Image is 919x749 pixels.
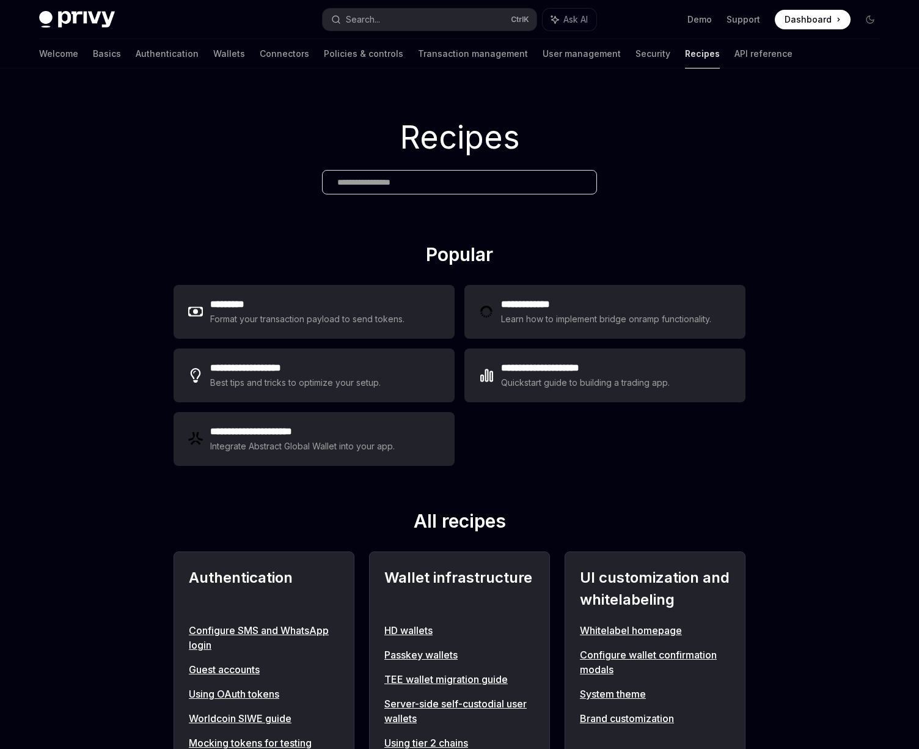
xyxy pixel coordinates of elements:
a: Wallets [213,39,245,68]
a: Security [635,39,670,68]
a: Transaction management [418,39,528,68]
a: Server-side self-custodial user wallets [384,696,535,726]
div: Best tips and tricks to optimize your setup. [210,375,383,390]
a: **** **** ***Learn how to implement bridge onramp functionality. [464,285,745,339]
a: Guest accounts [189,662,339,677]
a: Configure SMS and WhatsApp login [189,623,339,652]
div: Quickstart guide to building a trading app. [501,375,670,390]
h2: UI customization and whitelabeling [580,567,730,611]
button: Search...CtrlK [323,9,536,31]
a: Configure wallet confirmation modals [580,648,730,677]
a: Welcome [39,39,78,68]
h2: Popular [174,243,745,270]
a: HD wallets [384,623,535,638]
a: Recipes [685,39,720,68]
button: Ask AI [543,9,596,31]
div: Search... [346,12,380,27]
a: Policies & controls [324,39,403,68]
h2: All recipes [174,510,745,537]
a: API reference [734,39,793,68]
a: Demo [687,13,712,26]
a: Worldcoin SIWE guide [189,711,339,726]
div: Format your transaction payload to send tokens. [210,312,405,327]
h2: Authentication [189,567,339,611]
span: Ctrl K [511,15,529,24]
a: Connectors [260,39,309,68]
div: Integrate Abstract Global Wallet into your app. [210,439,396,454]
a: Authentication [136,39,199,68]
a: TEE wallet migration guide [384,672,535,687]
button: Toggle dark mode [860,10,880,29]
a: Passkey wallets [384,648,535,662]
a: System theme [580,687,730,701]
a: Support [727,13,760,26]
a: Using OAuth tokens [189,687,339,701]
a: Whitelabel homepage [580,623,730,638]
h2: Wallet infrastructure [384,567,535,611]
span: Ask AI [563,13,588,26]
a: Basics [93,39,121,68]
a: **** ****Format your transaction payload to send tokens. [174,285,455,339]
span: Dashboard [785,13,832,26]
a: User management [543,39,621,68]
div: Learn how to implement bridge onramp functionality. [501,312,715,327]
img: dark logo [39,11,115,28]
a: Dashboard [775,10,851,29]
a: Brand customization [580,711,730,726]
